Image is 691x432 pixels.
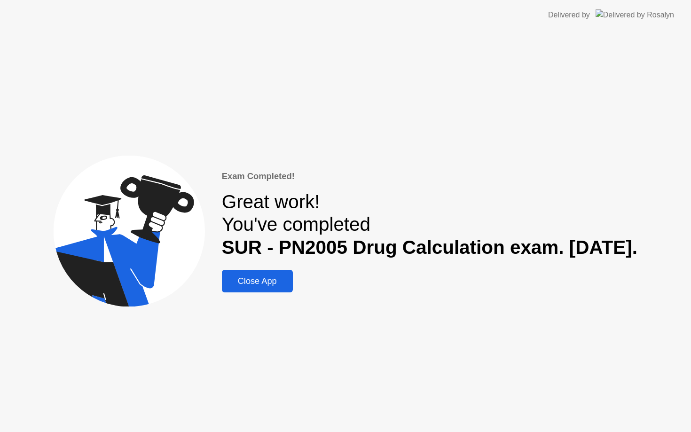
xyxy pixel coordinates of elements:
div: Great work! You've completed [222,190,637,259]
div: Close App [225,276,290,286]
div: Exam Completed! [222,170,637,183]
b: SUR - PN2005 Drug Calculation exam. [DATE]. [222,236,637,258]
button: Close App [222,270,293,292]
div: Delivered by [548,9,590,21]
img: Delivered by Rosalyn [596,9,674,20]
